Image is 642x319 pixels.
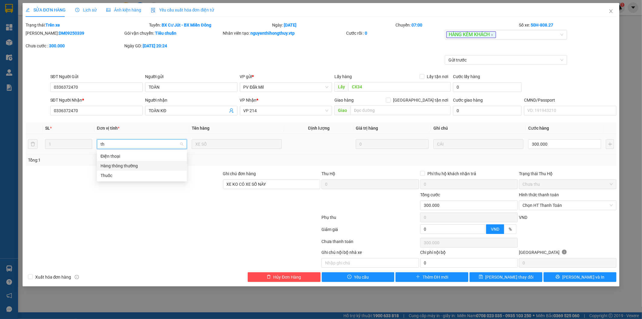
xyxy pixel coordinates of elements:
[106,8,110,12] span: picture
[453,106,522,115] input: Cước giao hàng
[423,274,448,280] span: Thêm ĐH mới
[491,227,499,232] span: VND
[562,274,604,280] span: [PERSON_NAME] và In
[28,139,38,149] button: delete
[25,22,148,28] div: Trạng thái:
[519,170,616,177] div: Trạng thái Thu Hộ
[470,272,542,282] button: save[PERSON_NAME] thay đổi
[124,43,222,49] div: Ngày GD:
[356,126,378,131] span: Giá trị hàng
[524,97,616,103] div: CMND/Passport
[243,106,329,115] span: VP 214
[97,171,187,180] div: Thuốc
[523,180,613,189] span: Chưa thu
[50,73,143,80] div: SĐT Người Gửi
[519,249,616,258] div: [GEOGRAPHIC_DATA]
[75,8,79,12] span: clock-circle
[446,31,496,38] span: HÀNG KÈM KHÁCH
[49,43,65,48] b: 300.000
[33,274,74,280] span: Xuất hóa đơn hàng
[453,74,480,79] label: Cước lấy hàng
[354,274,369,280] span: Yêu cầu
[272,22,395,28] div: Ngày:
[411,23,422,27] b: 07:00
[425,170,479,177] span: Phí thu hộ khách nhận trả
[273,274,301,280] span: Hủy Đơn Hàng
[350,106,451,115] input: Dọc đường
[97,161,187,171] div: Hàng thông thường
[321,226,420,237] div: Giảm giá
[28,157,248,163] div: Tổng: 1
[308,126,330,131] span: Định lượng
[321,249,419,258] div: Ghi chú nội bộ nhà xe
[420,249,518,258] div: Chi phí nội bộ
[151,8,214,12] span: Yêu cầu xuất hóa đơn điện tử
[321,238,420,249] div: Chưa thanh toán
[356,139,429,149] input: 0
[391,97,451,103] span: [GEOGRAPHIC_DATA] tận nơi
[267,275,271,280] span: delete
[321,214,420,225] div: Phụ thu
[251,31,295,36] b: nguyenthihongthuy.vtp
[145,97,237,103] div: Người nhận
[50,97,143,103] div: SĐT Người Nhận
[26,8,30,12] span: edit
[162,23,211,27] b: BX Cư Jút - BX Miền Đông
[431,122,526,134] th: Ghi chú
[106,8,141,12] span: Ảnh kiện hàng
[453,98,483,103] label: Cước giao hàng
[544,272,616,282] button: printer[PERSON_NAME] và In
[519,192,559,197] label: Hình thức thanh toán
[240,98,257,103] span: VP Nhận
[223,179,321,189] input: Ghi chú đơn hàng
[59,31,84,36] b: DM09250339
[75,8,97,12] span: Lịch sử
[97,126,119,131] span: Đơn vị tính
[365,31,367,36] b: 0
[347,275,352,280] span: exclamation-circle
[348,82,451,92] input: Dọc đường
[523,201,613,210] span: Chọn HT Thanh Toán
[101,172,183,179] div: Thuốc
[528,126,549,131] span: Cước hàng
[603,3,619,20] button: Close
[223,30,345,36] div: Nhân viên tạo:
[321,171,335,176] span: Thu Hộ
[562,250,567,254] span: info-circle
[334,82,348,92] span: Lấy
[229,108,234,113] span: user-add
[45,126,50,131] span: SL
[395,272,468,282] button: plusThêm ĐH mới
[395,22,518,28] div: Chuyến:
[433,139,523,149] input: Ghi Chú
[346,30,444,36] div: Cước rồi :
[26,30,123,36] div: [PERSON_NAME]:
[97,151,187,161] div: Điện thoại
[321,258,419,268] input: Nhập ghi chú
[334,106,350,115] span: Giao
[334,98,354,103] span: Giao hàng
[124,30,222,36] div: Gói vận chuyển:
[416,275,420,280] span: plus
[192,139,282,149] input: VD: Bàn, Ghế
[420,192,440,197] span: Tổng cước
[485,274,534,280] span: [PERSON_NAME] thay đổi
[143,43,167,48] b: [DATE] 20:24
[424,73,451,80] span: Lấy tận nơi
[519,215,527,220] span: VND
[145,73,237,80] div: Người gửi
[45,23,60,27] b: Trên xe
[148,22,272,28] div: Tuyến:
[26,43,123,49] div: Chưa cước :
[609,9,613,14] span: close
[491,33,494,36] span: close
[240,73,332,80] div: VP gửi
[243,83,329,92] span: PV Đắk Mil
[75,275,79,279] span: info-circle
[518,22,617,28] div: Số xe:
[192,126,209,131] span: Tên hàng
[155,31,176,36] b: Tiêu chuẩn
[26,8,66,12] span: SỬA ĐƠN HÀNG
[453,82,522,92] input: Cước lấy hàng
[101,163,183,169] div: Hàng thông thường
